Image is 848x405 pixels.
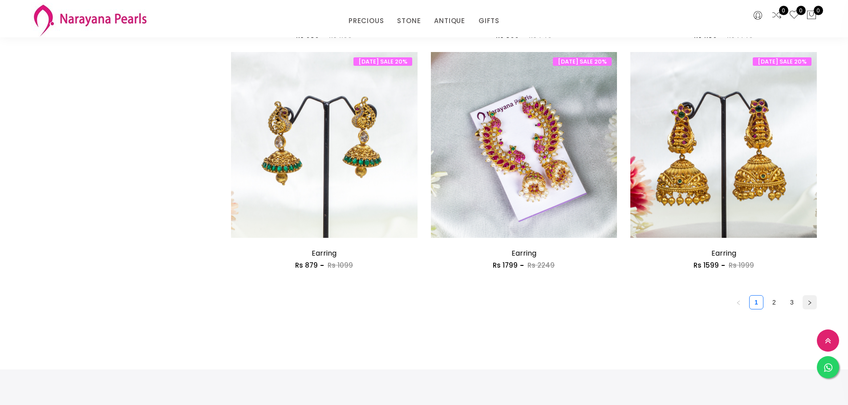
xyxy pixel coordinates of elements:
span: Rs 879 [295,261,318,270]
span: left [736,300,741,305]
span: Rs 1799 [493,261,518,270]
a: 0 [771,10,782,21]
a: 0 [789,10,799,21]
span: 0 [814,6,823,15]
a: STONE [397,14,421,28]
a: 1 [750,296,763,309]
span: Rs 1449 [727,31,753,40]
span: Rs 2249 [527,261,555,270]
span: Rs 749 [529,31,552,40]
span: Rs 1599 [694,261,719,270]
a: PRECIOUS [349,14,384,28]
a: 3 [785,296,799,309]
span: [DATE] SALE 20% [353,57,412,66]
span: Rs 1999 [729,261,754,270]
a: Earring [312,248,337,258]
span: Rs 599 [496,31,519,40]
span: Rs 1199 [329,31,352,40]
button: left [731,295,746,309]
button: 0 [806,10,817,21]
a: Earring [711,248,736,258]
li: 1 [749,295,763,309]
span: Rs 1159 [694,31,717,40]
li: 2 [767,295,781,309]
span: 0 [796,6,806,15]
li: Next Page [803,295,817,309]
span: 0 [779,6,788,15]
span: [DATE] SALE 20% [553,57,612,66]
span: Rs 1099 [328,261,353,270]
li: 3 [785,295,799,309]
a: GIFTS [479,14,499,28]
button: right [803,295,817,309]
a: Earring [511,248,536,258]
span: Rs 959 [296,31,319,40]
a: ANTIQUE [434,14,465,28]
span: right [807,300,812,305]
a: 2 [767,296,781,309]
li: Previous Page [731,295,746,309]
span: [DATE] SALE 20% [753,57,811,66]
